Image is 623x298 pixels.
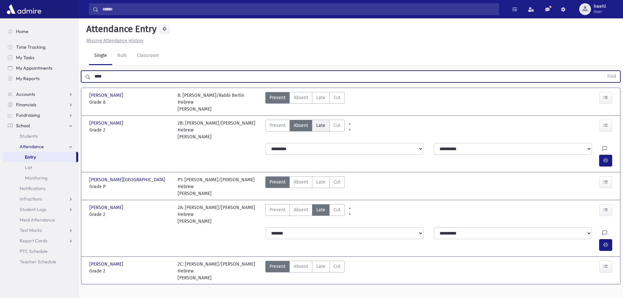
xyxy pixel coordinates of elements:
[334,122,340,129] span: Cut
[89,120,125,127] span: [PERSON_NAME]
[3,99,78,110] a: Financials
[3,63,78,73] a: My Appointments
[89,183,171,190] span: Grade P
[269,179,286,185] span: Present
[20,206,46,212] span: Student Logs
[16,44,45,50] span: Time Tracking
[3,246,78,256] a: PTC Schedule
[3,204,78,215] a: Student Logs
[265,204,345,225] div: AttTypes
[316,94,325,101] span: Late
[16,76,40,81] span: My Reports
[3,152,76,162] a: Entry
[3,131,78,141] a: Students
[3,183,78,194] a: Notifications
[294,94,308,101] span: Absent
[334,263,340,270] span: Cut
[316,179,325,185] span: Late
[178,92,259,113] div: 8: [PERSON_NAME]/Rabbi Berlin Hebrew [PERSON_NAME]
[265,176,345,197] div: AttTypes
[178,120,259,140] div: 2B: [PERSON_NAME]/[PERSON_NAME] Hebrew [PERSON_NAME]
[84,38,144,44] a: Missing Attendance History
[132,47,164,65] a: Classroom
[316,122,325,129] span: Late
[89,268,171,274] span: Grade 2
[265,261,345,281] div: AttTypes
[269,206,286,213] span: Present
[89,127,171,133] span: Grade 2
[3,26,78,37] a: Home
[265,120,345,140] div: AttTypes
[594,9,606,14] span: User
[25,165,32,170] span: List
[334,179,340,185] span: Cut
[16,112,40,118] span: Fundraising
[98,3,499,15] input: Search
[20,248,48,254] span: PTC Schedule
[16,91,35,97] span: Accounts
[334,94,340,101] span: Cut
[3,52,78,63] a: My Tasks
[316,263,325,270] span: Late
[3,89,78,99] a: Accounts
[294,263,308,270] span: Absent
[20,217,55,223] span: Meal Attendance
[265,92,345,113] div: AttTypes
[3,236,78,246] a: Report Cards
[25,175,47,181] span: Monitoring
[3,120,78,131] a: School
[3,225,78,236] a: Test Marks
[89,211,171,218] span: Grade 2
[112,47,132,65] a: Bulk
[178,204,259,225] div: 2A: [PERSON_NAME]/[PERSON_NAME] Hebrew [PERSON_NAME]
[269,263,286,270] span: Present
[334,206,340,213] span: Cut
[3,194,78,204] a: Infractions
[20,144,44,149] span: Attendance
[25,154,36,160] span: Entry
[20,227,42,233] span: Test Marks
[89,261,125,268] span: [PERSON_NAME]
[269,94,286,101] span: Present
[16,28,28,34] span: Home
[89,204,125,211] span: [PERSON_NAME]
[20,238,47,244] span: Report Cards
[294,179,308,185] span: Absent
[84,24,157,35] h5: Attendance Entry
[20,133,38,139] span: Students
[20,185,45,191] span: Notifications
[3,73,78,84] a: My Reports
[89,99,171,106] span: Grade 8
[16,123,30,129] span: School
[5,3,43,16] img: AdmirePro
[178,176,259,197] div: P1: [PERSON_NAME]/[PERSON_NAME] Hebrew [PERSON_NAME]
[316,206,325,213] span: Late
[16,55,34,61] span: My Tasks
[89,176,166,183] span: [PERSON_NAME][GEOGRAPHIC_DATA]
[178,261,259,281] div: 2C: [PERSON_NAME]/[PERSON_NAME] Hebrew [PERSON_NAME]
[294,206,308,213] span: Absent
[20,196,42,202] span: Infractions
[16,65,52,71] span: My Appointments
[3,162,78,173] a: List
[3,215,78,225] a: Meal Attendance
[3,141,78,152] a: Attendance
[86,38,144,44] u: Missing Attendance History
[594,4,606,9] span: hwehl
[89,92,125,99] span: [PERSON_NAME]
[3,42,78,52] a: Time Tracking
[3,173,78,183] a: Monitoring
[3,256,78,267] a: Teacher Schedule
[20,259,56,265] span: Teacher Schedule
[294,122,308,129] span: Absent
[269,122,286,129] span: Present
[89,47,112,65] a: Single
[16,102,36,108] span: Financials
[603,71,620,82] button: Find
[3,110,78,120] a: Fundraising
